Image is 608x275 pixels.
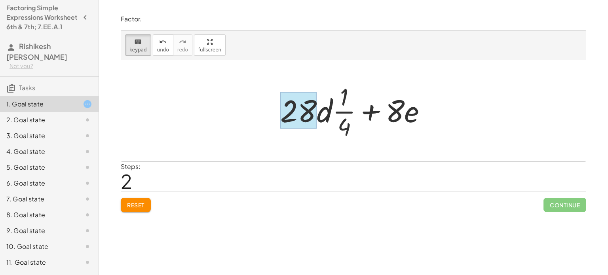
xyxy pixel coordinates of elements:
i: Task not started. [83,163,92,172]
div: 3. Goal state [6,131,70,140]
div: 10. Goal state [6,242,70,251]
i: redo [179,37,186,47]
div: 9. Goal state [6,226,70,235]
i: Task not started. [83,258,92,267]
i: undo [159,37,167,47]
h4: Factoring Simple Expressions Worksheet 6th & 7th; 7.EE.A.1 [6,3,78,32]
i: Task not started. [83,131,92,140]
div: 6. Goal state [6,178,70,188]
i: Task not started. [83,178,92,188]
div: 4. Goal state [6,147,70,156]
i: keyboard [134,37,142,47]
div: 1. Goal state [6,99,70,109]
span: fullscreen [198,47,221,53]
span: undo [157,47,169,53]
i: Task not started. [83,210,92,220]
i: Task not started. [83,115,92,125]
i: Task not started. [83,147,92,156]
i: Task started. [83,99,92,109]
div: 7. Goal state [6,194,70,204]
button: redoredo [173,34,192,56]
span: keypad [129,47,147,53]
div: 2. Goal state [6,115,70,125]
div: 5. Goal state [6,163,70,172]
i: Task not started. [83,226,92,235]
div: 8. Goal state [6,210,70,220]
div: 11. Goal state [6,258,70,267]
span: redo [177,47,188,53]
div: Not you? [9,62,92,70]
span: Tasks [19,83,35,92]
button: Reset [121,198,151,212]
span: 2 [121,169,132,193]
button: fullscreen [194,34,226,56]
label: Steps: [121,162,141,171]
span: Reset [127,201,144,209]
i: Task not started. [83,242,92,251]
i: Task not started. [83,194,92,204]
button: undoundo [153,34,173,56]
p: Factor. [121,15,586,24]
span: Rishikesh [PERSON_NAME] [6,42,67,61]
button: keyboardkeypad [125,34,151,56]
